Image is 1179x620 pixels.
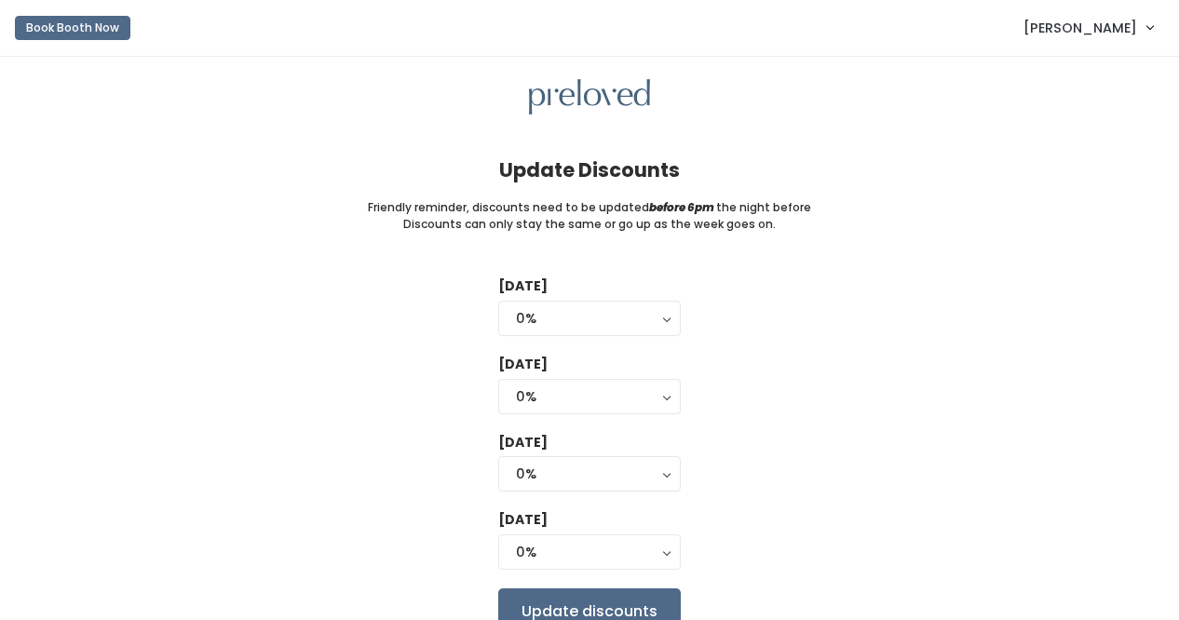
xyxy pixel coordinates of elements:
[516,464,663,484] div: 0%
[516,386,663,407] div: 0%
[516,542,663,562] div: 0%
[498,379,681,414] button: 0%
[498,301,681,336] button: 0%
[368,199,811,216] small: Friendly reminder, discounts need to be updated the night before
[498,534,681,570] button: 0%
[498,510,548,530] label: [DATE]
[516,308,663,329] div: 0%
[403,216,776,233] small: Discounts can only stay the same or go up as the week goes on.
[649,199,714,215] i: before 6pm
[1005,7,1172,47] a: [PERSON_NAME]
[498,276,548,296] label: [DATE]
[15,16,130,40] button: Book Booth Now
[499,159,680,181] h4: Update Discounts
[529,79,650,115] img: preloved logo
[1023,18,1137,38] span: [PERSON_NAME]
[498,433,548,452] label: [DATE]
[498,355,548,374] label: [DATE]
[498,456,681,492] button: 0%
[15,7,130,48] a: Book Booth Now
